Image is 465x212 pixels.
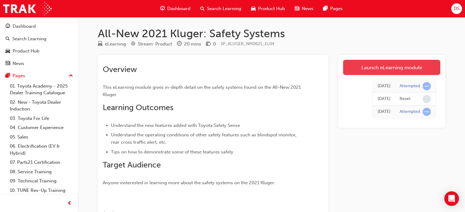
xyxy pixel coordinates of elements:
[195,2,246,15] a: search-iconSearch Learning
[184,41,201,48] div: 20 mins
[7,81,76,98] a: 01. Toyota Academy - 2025 Dealer Training Catalogue
[290,2,318,15] a: news-iconNews
[131,40,172,48] div: Stream
[2,70,76,81] button: Pages
[6,61,10,66] span: news-icon
[378,108,390,115] div: Tue Oct 29 2024 09:25:03 GMT+1100 (Australian Eastern Daylight Time)
[318,2,348,15] a: pages-iconPages
[2,33,76,45] a: Search Learning
[6,36,10,42] span: search-icon
[221,41,274,46] span: Learning resource code
[13,60,24,67] div: News
[167,5,190,12] span: Dashboard
[7,176,76,186] a: 09. Technical Training
[103,84,302,97] span: This eLearning module gives in-depth detail on the safety systems found on the All-New 2021 Kluger.
[103,180,275,185] span: Anyone insterested in learning more about the safety systems on the 2021 Kluger.
[258,5,285,12] span: Product Hub
[111,149,233,155] span: Tips on how to demonstrate some of these features safely
[3,2,52,16] img: Trak
[2,58,76,69] a: News
[2,45,76,57] a: Product Hub
[98,27,445,40] h1: All-New 2021 Kluger: Safety Systems
[323,5,328,13] span: pages-icon
[378,83,390,90] div: Mon May 26 2025 10:40:47 GMT+1000 (Australian Eastern Standard Time)
[251,5,256,13] span: car-icon
[444,191,459,206] div: Open Intercom Messenger
[207,5,241,12] span: Search Learning
[6,24,10,29] span: guage-icon
[98,41,102,47] span: learningResourceType_ELEARNING-icon
[103,65,137,74] span: Overview
[103,160,161,170] span: Target Audience
[2,21,76,32] a: Dashboard
[12,35,46,42] div: Search Learning
[2,20,76,70] button: DashboardSearch LearningProduct HubNews
[131,41,135,47] span: target-icon
[423,82,431,90] span: learningRecordVerb_ATTEMPT-icon
[378,95,390,102] div: Mon May 26 2025 10:40:46 GMT+1000 (Australian Eastern Standard Time)
[7,132,76,142] a: 05. Sales
[69,72,73,80] span: up-icon
[155,2,195,15] a: guage-iconDashboard
[454,5,459,12] span: DS
[13,48,39,55] div: Product Hub
[206,41,211,47] span: money-icon
[423,95,431,103] span: learningRecordVerb_NONE-icon
[13,72,25,79] div: Pages
[400,96,411,102] div: Reset
[177,40,201,48] div: Duration
[160,5,165,13] span: guage-icon
[206,40,216,48] div: Price
[200,5,205,13] span: search-icon
[103,103,173,112] span: Learning Outcomes
[451,3,462,14] button: DS
[7,114,76,123] a: 03. Toyota For Life
[400,109,420,115] div: Attempted
[6,49,10,54] span: car-icon
[343,60,440,75] a: Launch eLearning module
[7,142,76,158] a: 06. Electrification (EV & Hybrid)
[67,200,72,207] span: prev-icon
[111,132,298,145] span: Understand the operating conditions of other safety features such as blindspot monitor, rear cros...
[246,2,290,15] a: car-iconProduct Hub
[423,108,431,116] span: learningRecordVerb_ATTEMPT-icon
[7,167,76,177] a: 08. Service Training
[7,158,76,167] a: 07. Parts21 Certification
[7,98,76,114] a: 02. New - Toyota Dealer Induction
[138,41,172,48] div: Stream: Product
[330,5,343,12] span: Pages
[6,73,10,79] span: pages-icon
[98,40,126,48] div: Type
[213,41,216,48] div: 0
[400,83,420,89] div: Attempted
[295,5,299,13] span: news-icon
[105,41,126,48] div: eLearning
[302,5,313,12] span: News
[13,23,36,30] div: Dashboard
[111,123,240,128] span: Understand the new features added with Toyota Safety Sense
[7,186,76,195] a: 10. TUNE Rev-Up Training
[177,41,182,47] span: clock-icon
[7,123,76,132] a: 04. Customer Experience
